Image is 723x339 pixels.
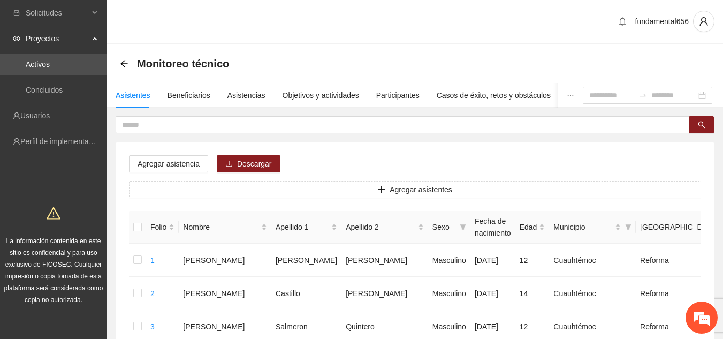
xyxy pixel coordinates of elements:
span: Solicitudes [26,2,89,24]
span: Agregar asistentes [390,184,452,195]
th: Edad [515,211,550,244]
button: bell [614,13,631,30]
span: Descargar [237,158,272,170]
a: Perfil de implementadora [20,137,104,146]
a: 2 [150,289,155,298]
a: Usuarios [20,111,50,120]
span: user [694,17,714,26]
span: plus [378,186,385,194]
button: user [693,11,714,32]
td: Castillo [271,277,341,310]
span: arrow-left [120,59,128,68]
td: [DATE] [470,244,515,277]
td: Cuauhtémoc [549,277,636,310]
span: [GEOGRAPHIC_DATA] [640,221,718,233]
span: Agregar asistencia [138,158,200,170]
span: Nombre [183,221,259,233]
button: downloadDescargar [217,155,280,172]
th: Fecha de nacimiento [470,211,515,244]
td: [PERSON_NAME] [271,244,341,277]
th: Municipio [549,211,636,244]
div: Objetivos y actividades [283,89,359,101]
td: Masculino [428,277,470,310]
td: [PERSON_NAME] [179,277,271,310]
td: [PERSON_NAME] [179,244,271,277]
div: Participantes [376,89,420,101]
td: 12 [515,244,550,277]
span: ellipsis [567,92,574,99]
span: Edad [520,221,537,233]
span: Sexo [432,221,455,233]
th: Apellido 1 [271,211,341,244]
span: Municipio [553,221,613,233]
span: filter [458,219,468,235]
td: Cuauhtémoc [549,244,636,277]
span: Monitoreo técnico [137,55,229,72]
span: search [698,121,705,130]
span: Apellido 1 [276,221,329,233]
div: Beneficiarios [168,89,210,101]
a: 3 [150,322,155,331]
span: bell [614,17,630,26]
span: swap-right [638,91,647,100]
div: Asistentes [116,89,150,101]
button: Agregar asistencia [129,155,208,172]
td: [PERSON_NAME] [341,277,428,310]
td: 14 [515,277,550,310]
td: Masculino [428,244,470,277]
th: Nombre [179,211,271,244]
a: Concluidos [26,86,63,94]
span: La información contenida en este sitio es confidencial y para uso exclusivo de FICOSEC. Cualquier... [4,237,103,304]
span: inbox [13,9,20,17]
div: Asistencias [227,89,265,101]
span: filter [625,224,631,230]
span: eye [13,35,20,42]
span: Proyectos [26,28,89,49]
td: [DATE] [470,277,515,310]
span: filter [460,224,466,230]
span: Apellido 2 [346,221,416,233]
span: Folio [150,221,166,233]
button: search [689,116,714,133]
div: Casos de éxito, retos y obstáculos [437,89,551,101]
th: Folio [146,211,179,244]
span: download [225,160,233,169]
a: Activos [26,60,50,69]
span: fundamental656 [635,17,689,26]
div: Back [120,59,128,69]
button: ellipsis [558,83,583,108]
td: [PERSON_NAME] [341,244,428,277]
button: plusAgregar asistentes [129,181,701,198]
span: to [638,91,647,100]
th: Apellido 2 [341,211,428,244]
a: 1 [150,256,155,265]
span: filter [623,219,634,235]
span: warning [47,206,60,220]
